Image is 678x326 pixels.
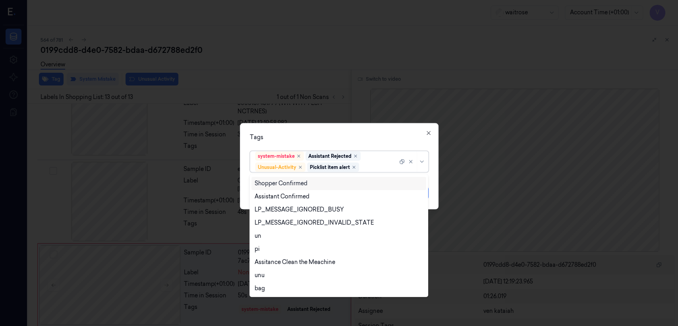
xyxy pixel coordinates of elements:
[298,165,303,170] div: Remove ,Unusual-Activity
[255,258,335,266] div: Assitance Clean the Meachine
[255,219,374,227] div: LP_MESSAGE_IGNORED_INVALID_STATE
[255,206,344,214] div: LP_MESSAGE_IGNORED_BUSY
[296,154,301,159] div: Remove ,system-mistake
[255,192,309,201] div: Assistant Confirmed
[308,153,352,160] div: Assistant Rejected
[250,133,429,142] div: Tags
[258,164,296,171] div: Unusual-Activity
[352,165,356,170] div: Remove ,Picklist item alert
[310,164,350,171] div: Picklist item alert
[258,153,295,160] div: system-mistake
[255,179,307,188] div: Shopper Confirmed
[353,154,358,159] div: Remove ,Assistant Rejected
[255,232,261,240] div: un
[255,284,265,293] div: bag
[255,271,265,279] div: unu
[255,245,260,253] div: pi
